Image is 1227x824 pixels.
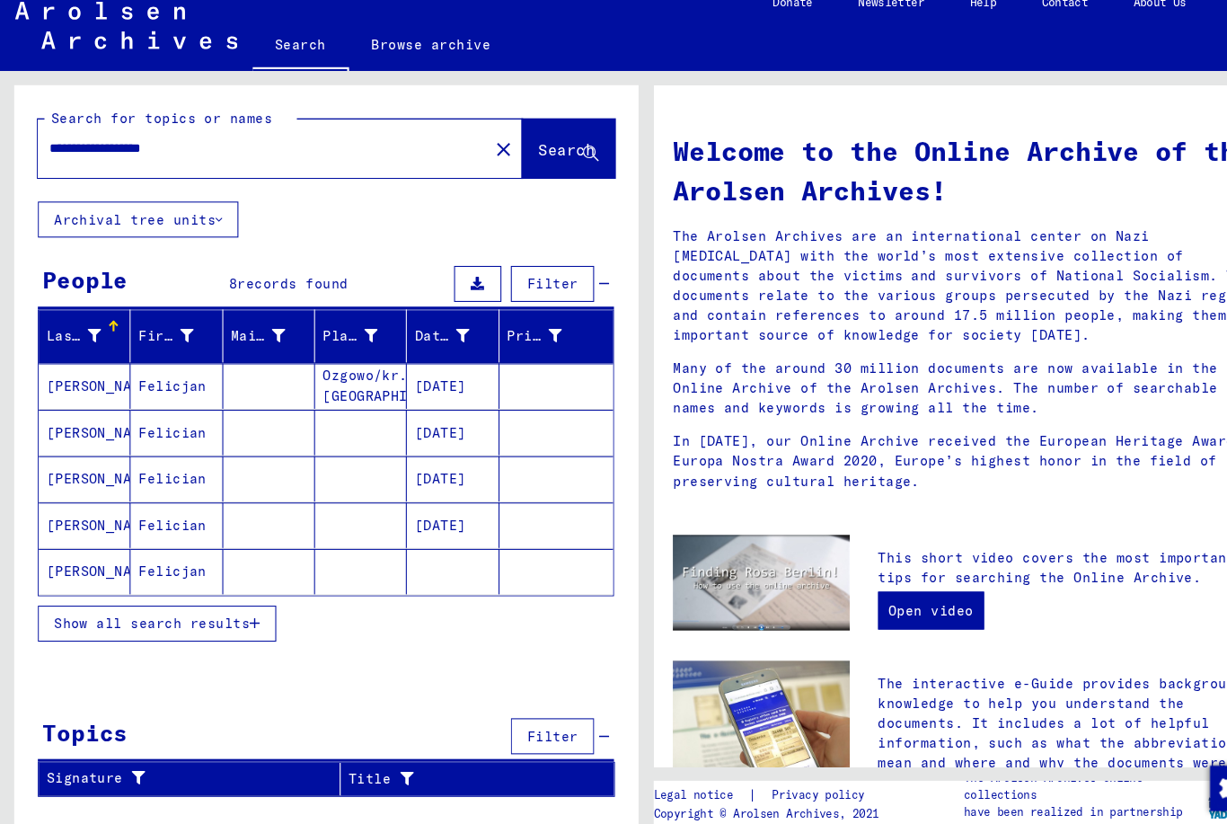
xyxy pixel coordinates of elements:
mat-icon: close [467,150,489,172]
div: Last Name [44,329,96,348]
div: Place of Birth [306,329,358,348]
p: Copyright © Arolsen Archives, 2021 [621,784,843,800]
mat-header-cell: Maiden Name [212,313,299,363]
div: Title [331,744,561,773]
mat-cell: [DATE] [386,364,473,407]
div: Last Name [44,323,123,352]
img: yv_logo.png [1143,759,1211,804]
div: Maiden Name [219,323,298,352]
img: video.jpg [639,527,807,618]
button: Filter [485,271,564,306]
div: Prisoner # [481,323,561,352]
p: The Arolsen Archives online collections [915,749,1140,782]
div: Signature [44,744,322,773]
mat-header-cell: First Name [124,313,211,363]
mat-select-trigger: EN [1170,15,1182,29]
div: Signature [44,749,300,767]
button: Clear [460,142,496,178]
a: Open video [834,580,934,616]
div: People [40,269,121,301]
button: Show all search results [36,594,262,628]
mat-cell: [DATE] [386,452,473,495]
span: records found [225,280,331,297]
span: Filter [500,280,549,297]
h1: Welcome to the Online Archive of the Arolsen Archives! [639,144,1196,219]
p: The interactive e-Guide provides background knowledge to help you understand the documents. It in... [834,659,1196,772]
mat-cell: [PERSON_NAME] [37,364,124,407]
a: Privacy policy [719,765,843,784]
img: Zustimmung ändern [1149,746,1192,789]
mat-cell: [PERSON_NAME] [37,408,124,451]
mat-label: Search for topics or names [49,123,259,139]
a: Legal notice [621,765,711,784]
p: The Arolsen Archives are an international center on Nazi [MEDICAL_DATA] with the world’s most ext... [639,234,1196,347]
mat-cell: Felicjan [124,540,211,583]
mat-cell: [PERSON_NAME] [37,452,124,495]
img: Arolsen_neg.svg [14,21,225,66]
mat-header-cell: Prisoner # [474,313,582,363]
button: Search [496,132,584,188]
span: Search [511,152,565,170]
mat-cell: Felicjan [124,364,211,407]
div: Prisoner # [481,329,534,348]
a: Browse archive [331,40,488,83]
a: Search [240,40,331,86]
mat-cell: [DATE] [386,408,473,451]
div: Title [331,749,539,768]
div: Date of Birth [393,329,446,348]
p: have been realized in partnership with [915,782,1140,814]
mat-cell: [DATE] [386,496,473,539]
img: eguide.jpg [639,646,807,758]
div: Maiden Name [219,329,271,348]
div: Place of Birth [306,323,385,352]
span: 8 [217,280,225,297]
span: Show all search results [51,603,237,619]
mat-cell: [PERSON_NAME] [37,496,124,539]
div: First Name [131,323,210,352]
span: Filter [500,710,549,726]
mat-cell: Felician [124,496,211,539]
button: Filter [485,701,564,735]
mat-cell: Ozgowo/kr. [GEOGRAPHIC_DATA] [299,364,386,407]
div: | [621,765,843,784]
p: In [DATE], our Online Archive received the European Heritage Award / Europa Nostra Award 2020, Eu... [639,429,1196,485]
p: Many of the around 30 million documents are now available in the Online Archive of the Arolsen Ar... [639,359,1196,416]
div: Date of Birth [393,323,472,352]
mat-header-cell: Date of Birth [386,313,473,363]
mat-header-cell: Place of Birth [299,313,386,363]
mat-header-cell: Last Name [37,313,124,363]
div: First Name [131,329,183,348]
div: Topics [40,698,121,731]
mat-cell: Felician [124,452,211,495]
p: This short video covers the most important tips for searching the Online Archive. [834,539,1196,577]
mat-cell: [PERSON_NAME] [37,540,124,583]
button: Archival tree units [36,210,226,244]
mat-cell: Felician [124,408,211,451]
